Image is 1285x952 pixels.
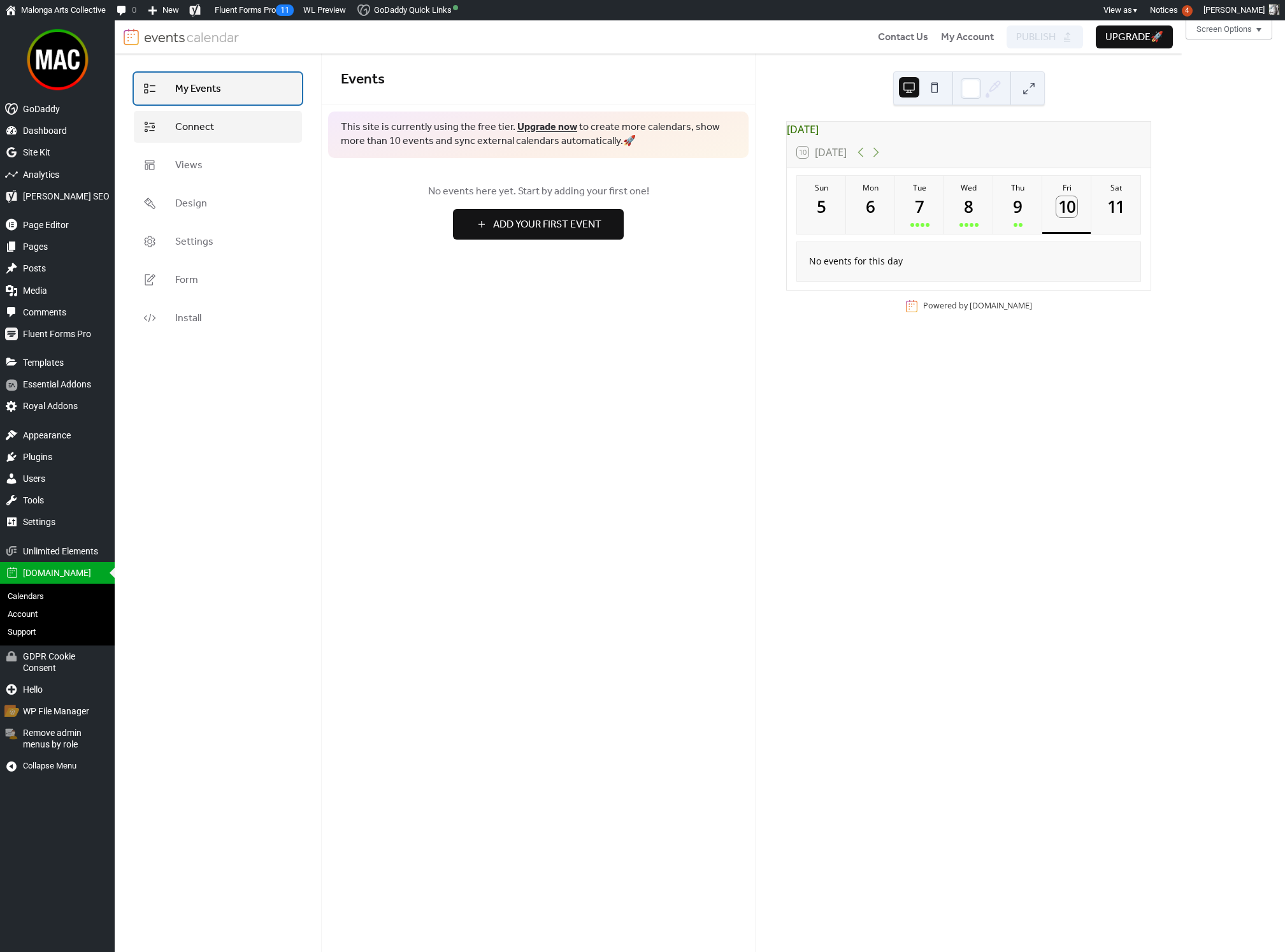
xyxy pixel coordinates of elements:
[134,187,302,219] a: Design
[134,149,302,181] a: Views
[797,176,846,234] button: Sun5
[134,73,302,105] a: My Events
[1095,182,1137,193] div: Sat
[134,264,302,296] a: Form
[1105,196,1126,217] div: 11
[860,196,881,217] div: 6
[878,29,928,45] a: Contact Us
[895,176,944,234] button: Tue7
[811,196,832,217] div: 5
[1046,182,1088,193] div: Fri
[1056,196,1077,217] div: 10
[134,111,302,143] a: Connect
[341,184,736,199] span: No events here yet. Start by adding your first one!
[970,300,1032,311] a: [DOMAIN_NAME]
[799,247,1139,276] div: No events for this day
[1096,25,1173,48] button: Upgrade🚀
[787,122,1151,137] div: [DATE]
[923,300,1032,312] div: Powered by
[846,176,895,234] button: Mon6
[899,182,940,193] div: Tue
[944,176,993,234] button: Wed8
[341,209,736,240] a: Add Your First Event
[175,160,203,171] span: Views
[175,275,198,286] span: Form
[175,198,207,210] span: Design
[175,122,214,133] span: Connect
[1091,176,1140,234] button: Sat11
[144,29,240,45] img: logotype
[124,29,139,45] img: logo
[341,66,385,94] span: Events
[993,176,1042,234] button: Thu9
[453,209,624,240] button: Add Your First Event
[958,196,979,217] div: 8
[493,217,601,233] span: Add Your First Event
[175,83,221,95] span: My Events
[850,182,891,193] div: Mon
[175,313,201,324] span: Install
[801,182,842,193] div: Sun
[1042,176,1091,234] button: Fri10
[997,182,1038,193] div: Thu
[948,182,989,193] div: Wed
[1105,30,1163,45] span: Upgrade 🚀
[341,120,736,149] span: This site is currently using the free tier. to create more calendars, show more than 10 events an...
[517,117,577,137] a: Upgrade now
[909,196,930,217] div: 7
[175,236,213,248] span: Settings
[941,29,994,45] a: My Account
[1186,20,1272,40] button: Screen Options
[134,302,302,334] a: Install
[1007,196,1028,217] div: 9
[878,30,928,45] span: Contact Us
[134,226,302,257] a: Settings
[941,30,994,45] span: My Account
